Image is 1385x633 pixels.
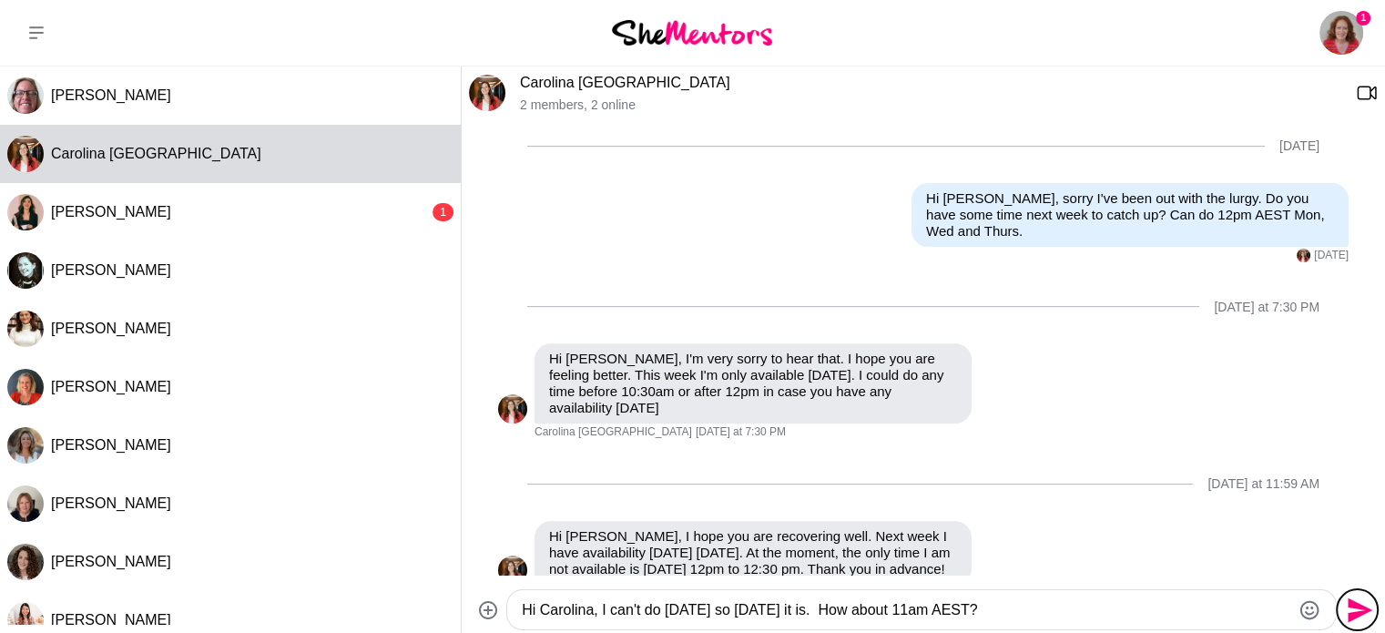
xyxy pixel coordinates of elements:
div: Nicki Cottam [7,544,44,580]
p: Hi [PERSON_NAME], I hope you are recovering well. Next week I have availability [DATE] [DATE]. At... [549,528,957,577]
div: Carolina Portugal [469,75,505,111]
img: A [7,311,44,347]
img: C [7,77,44,114]
p: Hi [PERSON_NAME], sorry I've been out with the lurgy. Do you have some time next week to catch up... [926,190,1334,240]
img: N [7,544,44,580]
span: [PERSON_NAME] [51,321,171,336]
textarea: Type your message [522,599,1290,621]
div: Carolina Portugal [498,556,527,585]
img: C [7,136,44,172]
img: Carmel Murphy [1319,11,1363,55]
div: Lesley Auchterlonie [7,369,44,405]
a: Carolina [GEOGRAPHIC_DATA] [520,75,730,90]
span: [PERSON_NAME] [51,204,171,220]
img: M [7,194,44,230]
button: Emoji picker [1298,599,1320,621]
div: Alicia Visser [7,427,44,464]
div: Carin [7,77,44,114]
img: P [7,252,44,289]
p: Hi [PERSON_NAME], I'm very sorry to hear that. I hope you are feeling better. This week I'm only ... [549,351,957,416]
span: [PERSON_NAME] [51,554,171,569]
span: [PERSON_NAME] [51,379,171,394]
time: 2025-09-22T07:30:00.863Z [696,425,786,440]
span: [PERSON_NAME] [51,437,171,453]
span: [PERSON_NAME] [51,612,171,628]
img: C [498,556,527,585]
span: Carolina [GEOGRAPHIC_DATA] [51,146,261,161]
span: [PERSON_NAME] [51,87,171,103]
div: Ashley [7,311,44,347]
div: Carolina Portugal [498,394,527,424]
img: A [7,427,44,464]
img: N [7,485,44,522]
img: C [498,394,527,424]
img: C [469,75,505,111]
span: 1 [1356,11,1370,26]
div: Carolina Portugal [1297,249,1310,262]
img: C [1297,249,1310,262]
span: Carolina [GEOGRAPHIC_DATA] [535,425,692,440]
div: 1 [433,203,453,221]
img: L [7,369,44,405]
a: Carmel Murphy1 [1319,11,1363,55]
div: Mariana Queiroz [7,194,44,230]
div: Nicole [7,485,44,522]
button: Send [1337,589,1378,630]
div: [DATE] [1279,138,1319,154]
span: [PERSON_NAME] [51,495,171,511]
div: Carolina Portugal [7,136,44,172]
p: 2 members , 2 online [520,97,1341,113]
div: [DATE] at 7:30 PM [1214,300,1319,315]
div: Paula Kerslake [7,252,44,289]
time: 2025-09-18T23:53:38.754Z [1314,249,1349,263]
div: [DATE] at 11:59 AM [1207,476,1319,492]
img: She Mentors Logo [612,20,772,45]
span: [PERSON_NAME] [51,262,171,278]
